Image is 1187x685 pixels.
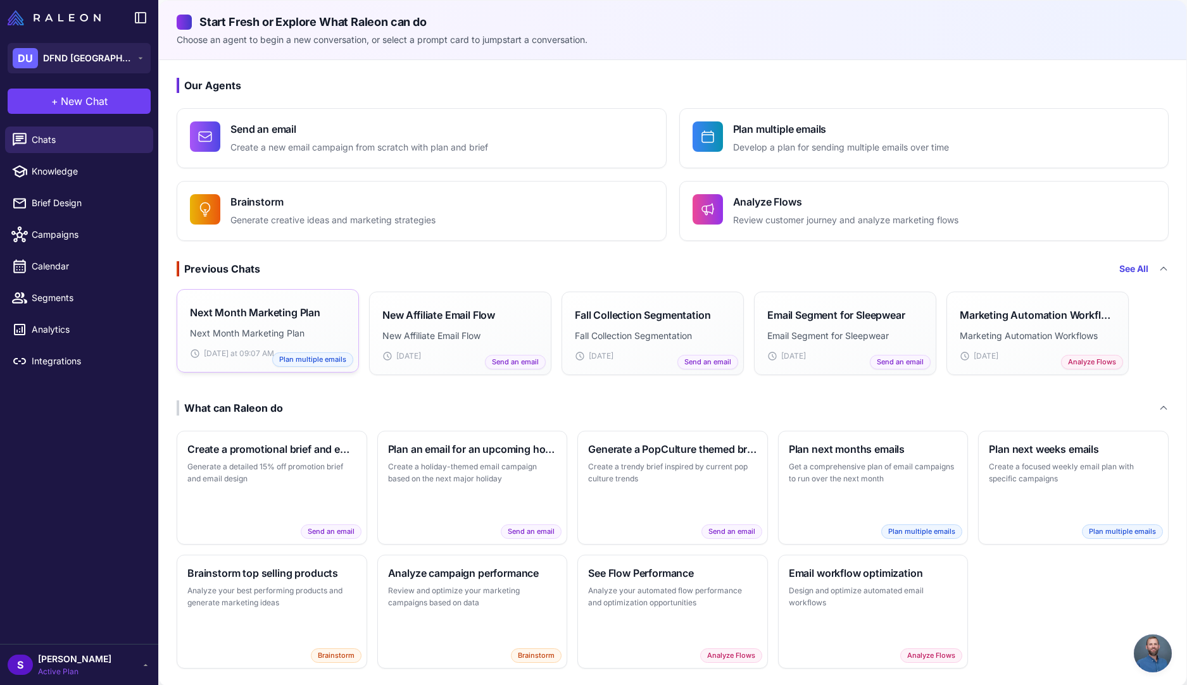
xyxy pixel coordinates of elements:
[575,329,731,343] p: Fall Collection Segmentation
[190,348,346,359] div: [DATE] at 09:07 AM
[187,460,356,485] p: Generate a detailed 15% off promotion brief and email design
[881,524,962,539] span: Plan multiple emails
[51,94,58,109] span: +
[43,51,132,65] span: DFND [GEOGRAPHIC_DATA]
[5,127,153,153] a: Chats
[38,652,111,666] span: [PERSON_NAME]
[230,213,436,228] p: Generate creative ideas and marketing strategies
[187,441,356,457] h3: Create a promotional brief and email
[230,140,488,155] p: Create a new email campaign from scratch with plan and brief
[870,355,931,369] span: Send an email
[32,164,143,178] span: Knowledge
[5,221,153,248] a: Campaigns
[8,655,33,675] div: S
[679,108,1169,168] button: Plan multiple emailsDevelop a plan for sending multiple emails over time
[187,584,356,609] p: Analyze your best performing products and generate marketing ideas
[577,431,768,545] button: Generate a PopCulture themed briefCreate a trendy brief inspired by current pop culture trendsSen...
[187,565,356,581] h3: Brainstorm top selling products
[230,121,488,137] h4: Send an email
[989,460,1158,485] p: Create a focused weekly email plan with specific campaigns
[778,431,969,545] button: Plan next months emailsGet a comprehensive plan of email campaigns to run over the next monthPlan...
[679,181,1169,241] button: Analyze FlowsReview customer journey and analyze marketing flows
[8,10,106,25] a: Raleon Logo
[5,253,153,280] a: Calendar
[177,108,667,168] button: Send an emailCreate a new email campaign from scratch with plan and brief
[789,460,958,485] p: Get a comprehensive plan of email campaigns to run over the next month
[388,584,557,609] p: Review and optimize your marketing campaigns based on data
[575,307,711,323] h3: Fall Collection Segmentation
[382,307,495,323] h3: New Affiliate Email Flow
[32,354,143,368] span: Integrations
[5,158,153,185] a: Knowledge
[733,213,958,228] p: Review customer journey and analyze marketing flows
[511,648,562,663] span: Brainstorm
[61,94,108,109] span: New Chat
[382,329,538,343] p: New Affiliate Email Flow
[32,323,143,336] span: Analytics
[8,43,151,73] button: DUDFND [GEOGRAPHIC_DATA]
[733,194,958,209] h4: Analyze Flows
[177,78,1169,93] h3: Our Agents
[700,648,762,663] span: Analyze Flows
[978,431,1169,545] button: Plan next weeks emailsCreate a focused weekly email plan with specific campaignsPlan multiple emails
[767,329,923,343] p: Email Segment for Sleepwear
[733,140,949,155] p: Develop a plan for sending multiple emails over time
[960,307,1115,323] h3: Marketing Automation Workflows
[767,350,923,362] div: [DATE]
[38,666,111,677] span: Active Plan
[677,355,738,369] span: Send an email
[900,648,962,663] span: Analyze Flows
[32,291,143,305] span: Segments
[501,524,562,539] span: Send an email
[272,352,353,367] span: Plan multiple emails
[311,648,361,663] span: Brainstorm
[32,196,143,210] span: Brief Design
[8,89,151,114] button: +New Chat
[778,555,969,669] button: Email workflow optimizationDesign and optimize automated email workflowsAnalyze Flows
[1061,355,1123,369] span: Analyze Flows
[5,190,153,216] a: Brief Design
[377,431,568,545] button: Plan an email for an upcoming holidayCreate a holiday-themed email campaign based on the next maj...
[190,305,320,320] h3: Next Month Marketing Plan
[388,565,557,581] h3: Analyze campaign performance
[1119,262,1148,276] a: See All
[5,348,153,374] a: Integrations
[575,350,731,362] div: [DATE]
[177,555,367,669] button: Brainstorm top selling productsAnalyze your best performing products and generate marketing ideas...
[588,460,757,485] p: Create a trendy brief inspired by current pop culture trends
[5,316,153,343] a: Analytics
[177,33,1169,47] p: Choose an agent to begin a new conversation, or select a prompt card to jumpstart a conversation.
[177,400,283,416] div: What can Raleon do
[32,228,143,242] span: Campaigns
[701,524,762,539] span: Send an email
[177,261,260,276] div: Previous Chats
[767,307,905,323] h3: Email Segment for Sleepwear
[960,350,1115,362] div: [DATE]
[989,441,1158,457] h3: Plan next weeks emails
[577,555,768,669] button: See Flow PerformanceAnalyze your automated flow performance and optimization opportunitiesAnalyze...
[789,441,958,457] h3: Plan next months emails
[960,329,1115,343] p: Marketing Automation Workflows
[32,133,143,147] span: Chats
[588,441,757,457] h3: Generate a PopCulture themed brief
[388,441,557,457] h3: Plan an email for an upcoming holiday
[485,355,546,369] span: Send an email
[177,431,367,545] button: Create a promotional brief and emailGenerate a detailed 15% off promotion brief and email designS...
[5,285,153,311] a: Segments
[1082,524,1163,539] span: Plan multiple emails
[32,259,143,273] span: Calendar
[733,121,949,137] h4: Plan multiple emails
[177,181,667,241] button: BrainstormGenerate creative ideas and marketing strategies
[588,584,757,609] p: Analyze your automated flow performance and optimization opportunities
[588,565,757,581] h3: See Flow Performance
[789,584,958,609] p: Design and optimize automated email workflows
[301,524,361,539] span: Send an email
[382,350,538,362] div: [DATE]
[230,194,436,209] h4: Brainstorm
[388,460,557,485] p: Create a holiday-themed email campaign based on the next major holiday
[177,13,1169,30] h2: Start Fresh or Explore What Raleon can do
[377,555,568,669] button: Analyze campaign performanceReview and optimize your marketing campaigns based on dataBrainstorm
[1134,634,1172,672] div: Open chat
[13,48,38,68] div: DU
[789,565,958,581] h3: Email workflow optimization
